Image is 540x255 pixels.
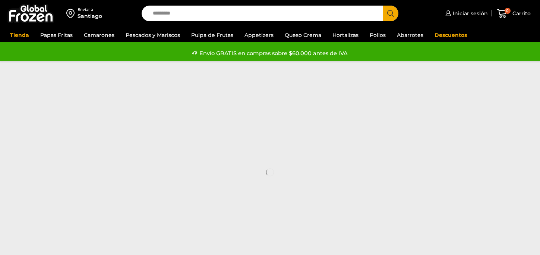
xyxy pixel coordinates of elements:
[443,6,488,21] a: Iniciar sesión
[66,7,78,20] img: address-field-icon.svg
[366,28,389,42] a: Pollos
[505,8,511,14] span: 0
[431,28,471,42] a: Descuentos
[80,28,118,42] a: Camarones
[281,28,325,42] a: Queso Crema
[511,10,531,17] span: Carrito
[187,28,237,42] a: Pulpa de Frutas
[37,28,76,42] a: Papas Fritas
[122,28,184,42] a: Pescados y Mariscos
[6,28,33,42] a: Tienda
[78,12,102,20] div: Santiago
[495,5,533,22] a: 0 Carrito
[241,28,277,42] a: Appetizers
[383,6,398,21] button: Search button
[329,28,362,42] a: Hortalizas
[393,28,427,42] a: Abarrotes
[451,10,488,17] span: Iniciar sesión
[78,7,102,12] div: Enviar a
